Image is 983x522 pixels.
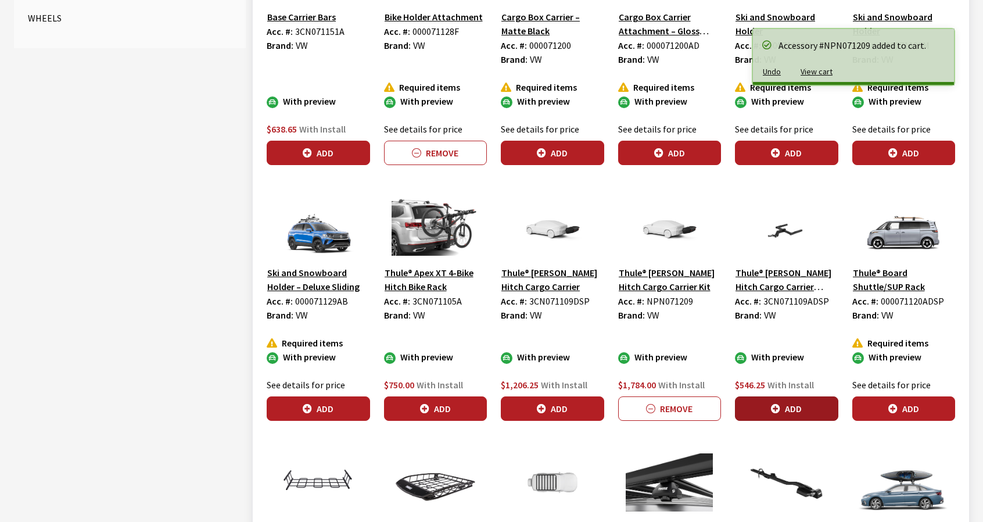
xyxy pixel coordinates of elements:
label: Acc. #: [267,24,293,38]
label: Brand: [501,52,528,66]
span: VW [530,53,542,65]
label: Brand: [618,52,645,66]
img: Image for Thule® Apex XT 4-Bike Hitch Bike Rack [384,198,487,256]
img: Image for Ski and Snowboard Holder – Deluxe Sliding [267,198,370,256]
label: See details for price [384,122,462,136]
img: Image for Thule® Arcos Hitch Cargo Carrier Kit [618,198,722,256]
div: With preview [267,94,370,108]
img: Image for Thule® Canyon XT Roof Basket [384,453,487,512]
img: Image for Thule® Canyon XT Basket Extension [267,453,370,512]
label: Brand: [618,308,645,322]
img: Image for Thule® Arcos Hitch Cargo Carrier [501,198,604,256]
div: Required items [501,80,604,94]
button: Wheels [28,6,232,30]
label: Acc. #: [735,38,761,52]
span: 3CN071109ADSP [763,295,829,307]
label: Acc. #: [852,294,878,308]
img: Image for Thule® Evo Footpack [618,453,722,512]
span: VW [764,309,776,321]
button: Add [384,396,487,421]
span: 3CN071109DSP [529,295,590,307]
span: $750.00 [384,379,414,391]
button: Thule® Board Shuttle/SUP Rack [852,265,956,294]
div: With preview [501,94,604,108]
button: Add [852,141,956,165]
button: Ski and Snowboard Holder [735,9,838,38]
div: Accessory #NPN071209 added to cart. [778,38,942,52]
span: With Install [299,123,346,135]
img: Image for Thule® Hull-a-Port Aero Kayak Rack [852,453,956,512]
span: VW [647,53,659,65]
button: Remove [618,396,722,421]
span: With Install [541,379,587,391]
button: Thule® Apex XT 4-Bike Hitch Bike Rack [384,265,487,294]
div: Required items [618,80,722,94]
label: See details for price [735,122,813,136]
span: 000071200AD [647,40,699,51]
span: VW [647,309,659,321]
label: Acc. #: [384,294,410,308]
label: Acc. #: [267,294,293,308]
div: Required items [735,80,838,94]
span: $1,206.25 [501,379,539,391]
span: 000071120ADSP [881,295,944,307]
label: Acc. #: [384,24,410,38]
img: Image for Thule® FastRide Fork Mount Bike Rack [735,453,838,512]
button: Thule® [PERSON_NAME] Hitch Cargo Carrier Kit [618,265,722,294]
button: View cart [791,62,842,82]
button: Add [735,141,838,165]
span: 000071128F [412,26,459,37]
div: Required items [852,336,956,350]
span: VW [881,309,894,321]
span: 000071200 [529,40,571,51]
label: See details for price [852,378,931,392]
div: Required items [267,336,370,350]
button: Add [501,396,604,421]
span: 000071129AB [295,295,348,307]
span: VW [413,309,425,321]
label: Brand: [852,308,879,322]
label: Acc. #: [618,38,644,52]
span: $1,784.00 [618,379,656,391]
label: Brand: [384,38,411,52]
label: See details for price [618,122,697,136]
button: Add [852,396,956,421]
label: Acc. #: [501,38,527,52]
img: Image for Thule® Arcos Hitch Cargo Carrier Platform [735,198,838,256]
button: Undo [753,62,791,82]
button: Add [501,141,604,165]
span: VW [530,309,542,321]
label: Brand: [267,308,293,322]
button: Ski and Snowboard Holder [852,9,956,38]
button: Cargo Box Carrier Attachment – Gloss Black [618,9,722,38]
div: With preview [501,350,604,364]
span: VW [296,309,308,321]
label: Brand: [267,38,293,52]
button: Cargo Box Carrier – Matte Black [501,9,604,38]
img: Image for Thule® CapRock Roof Platform - Large [501,453,604,512]
button: Base Carrier Bars [267,9,336,24]
div: With preview [735,94,838,108]
button: Add [267,396,370,421]
span: 3CN071105A [412,295,462,307]
div: With preview [384,94,487,108]
span: With Install [658,379,705,391]
label: Acc. #: [618,294,644,308]
label: Brand: [501,308,528,322]
span: 3CN071151A [295,26,345,37]
div: Required items [852,80,956,94]
img: Image for Thule® Board Shuttle&#x2F;SUP Rack [852,198,956,256]
span: VW [413,40,425,51]
button: Bike Holder Attachment [384,9,483,24]
span: NPN071209 [647,295,693,307]
button: Add [267,141,370,165]
label: Brand: [384,308,411,322]
div: With preview [384,350,487,364]
span: $546.25 [735,379,765,391]
div: With preview [618,94,722,108]
span: $638.65 [267,123,297,135]
button: Ski and Snowboard Holder – Deluxe Sliding [267,265,370,294]
label: See details for price [852,122,931,136]
button: Add [618,141,722,165]
div: With preview [618,350,722,364]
